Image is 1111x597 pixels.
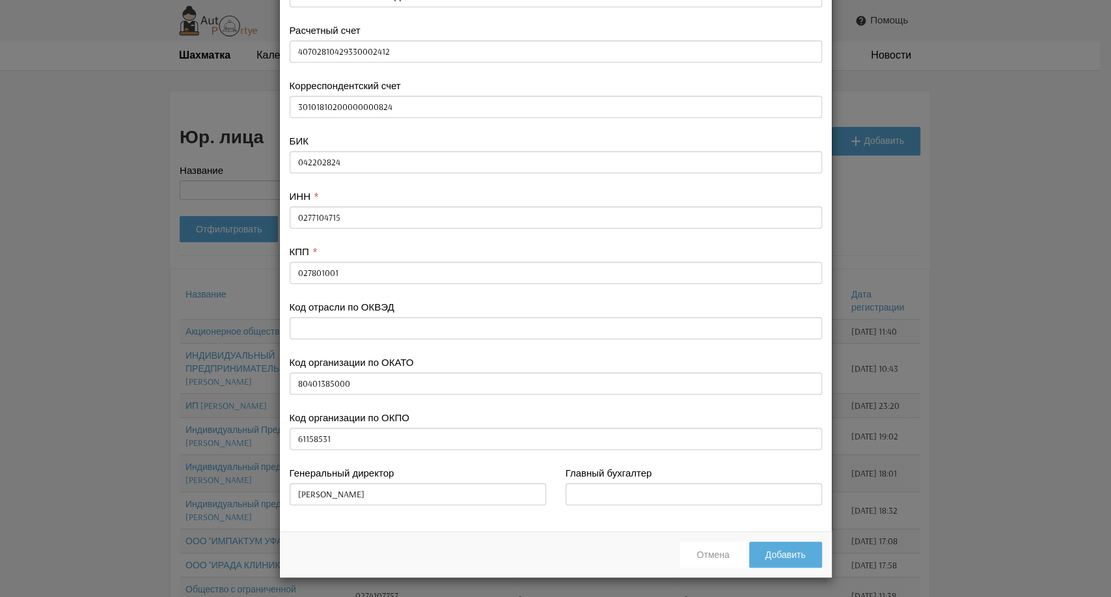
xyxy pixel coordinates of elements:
label: Генеральный директор [290,466,394,480]
label: Расчетный счет [290,23,361,37]
label: Код отрасли по ОКВЭД [290,300,394,314]
button: Добавить [749,542,822,568]
button: Отмена [680,542,745,568]
label: ИНН [290,189,310,203]
label: Главный бухгалтер [566,466,652,480]
label: Корреспондентский счет [290,79,401,92]
label: БИК [290,134,309,148]
label: Код организации по ОКАТО [290,355,414,369]
label: Код организации по ОКПО [290,411,409,424]
label: КПП [290,245,309,258]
